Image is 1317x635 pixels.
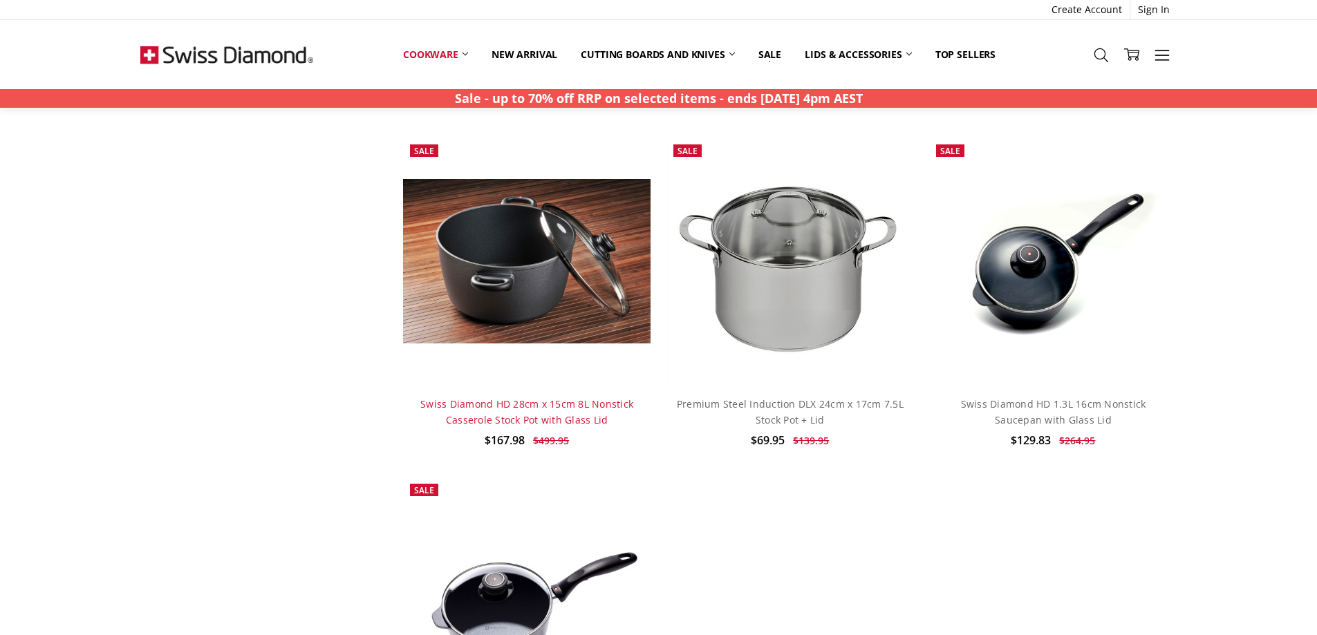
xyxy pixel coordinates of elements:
a: Cookware [391,39,480,70]
span: $499.95 [533,434,569,447]
a: Swiss Diamond HD 28cm x 15cm 8L Nonstick Casserole Stock Pot with Glass Lid [420,397,633,426]
span: $167.98 [485,433,525,448]
span: $69.95 [751,433,785,448]
a: Swiss Diamond HD 28cm x 15cm 8L Nonstick Casserole Stock Pot with Glass Lid [403,138,651,385]
span: Sale [678,145,698,157]
span: Sale [414,145,434,157]
a: Premium Steel Induction DLX 24cm x 17cm 7.5L Stock Pot + Lid [677,397,904,426]
span: $129.83 [1011,433,1051,448]
a: Sale [747,39,793,70]
a: Swiss Diamond HD 1.3L 16cm Nonstick Saucepan with Glass Lid [929,138,1177,385]
img: Swiss Diamond HD 1.3L 16cm Nonstick Saucepan with Glass Lid [929,175,1177,348]
span: Sale [940,145,960,157]
a: New arrival [480,39,569,70]
a: Lids & Accessories [793,39,923,70]
a: Cutting boards and knives [569,39,747,70]
img: Swiss Diamond HD 28cm x 15cm 8L Nonstick Casserole Stock Pot with Glass Lid [403,179,651,343]
img: Free Shipping On Every Order [140,20,313,89]
span: Sale [414,484,434,496]
a: Swiss Diamond HD 1.3L 16cm Nonstick Saucepan with Glass Lid [961,397,1146,426]
strong: Sale - up to 70% off RRP on selected items - ends [DATE] 4pm AEST [455,90,863,106]
span: $264.95 [1059,434,1095,447]
span: $139.95 [793,434,829,447]
img: Premium Steel DLX - 7.5 Litre (9.5") Stainless Steel Stock Pot + Lid | Swiss Diamond [666,138,914,385]
a: Top Sellers [924,39,1007,70]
